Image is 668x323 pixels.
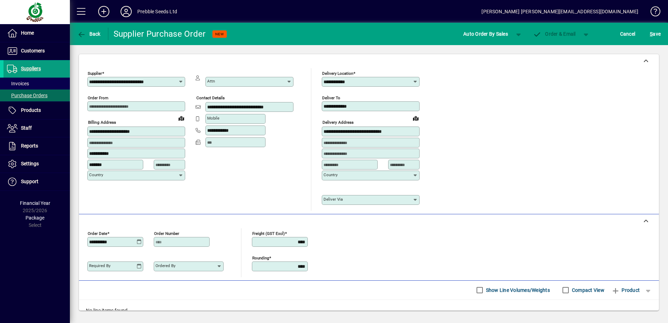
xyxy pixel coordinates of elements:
[154,231,179,236] mat-label: Order number
[114,28,206,40] div: Supplier Purchase Order
[21,107,41,113] span: Products
[324,172,337,177] mat-label: Country
[7,81,29,86] span: Invoices
[322,71,353,76] mat-label: Delivery Location
[322,95,340,100] mat-label: Deliver To
[648,28,662,40] button: Save
[207,116,219,121] mat-label: Mobile
[252,231,285,236] mat-label: Freight (GST excl)
[3,24,70,42] a: Home
[70,28,108,40] app-page-header-button: Back
[79,300,659,321] div: No line items found
[21,30,34,36] span: Home
[3,78,70,89] a: Invoices
[620,28,636,40] span: Cancel
[137,6,177,17] div: Prebble Seeds Ltd
[7,93,48,98] span: Purchase Orders
[21,179,38,184] span: Support
[485,287,550,294] label: Show Line Volumes/Weights
[89,172,103,177] mat-label: Country
[215,32,224,36] span: NEW
[650,28,661,40] span: ave
[410,113,421,124] a: View on map
[21,48,45,53] span: Customers
[3,155,70,173] a: Settings
[20,200,50,206] span: Financial Year
[88,71,102,76] mat-label: Supplier
[3,42,70,60] a: Customers
[618,28,637,40] button: Cancel
[21,143,38,149] span: Reports
[88,231,107,236] mat-label: Order date
[571,287,604,294] label: Compact View
[115,5,137,18] button: Profile
[252,255,269,260] mat-label: Rounding
[75,28,102,40] button: Back
[21,125,32,131] span: Staff
[533,31,576,37] span: Order & Email
[77,31,101,37] span: Back
[460,28,511,40] button: Auto Order By Sales
[3,173,70,191] a: Support
[155,263,175,268] mat-label: Ordered by
[89,263,110,268] mat-label: Required by
[3,102,70,119] a: Products
[650,31,653,37] span: S
[3,137,70,155] a: Reports
[26,215,44,221] span: Package
[608,284,643,296] button: Product
[3,120,70,137] a: Staff
[207,79,215,84] mat-label: Attn
[21,66,41,71] span: Suppliers
[463,28,508,40] span: Auto Order By Sales
[88,95,108,100] mat-label: Order from
[324,197,343,202] mat-label: Deliver via
[530,28,579,40] button: Order & Email
[3,89,70,101] a: Purchase Orders
[611,285,640,296] span: Product
[481,6,638,17] div: [PERSON_NAME] [PERSON_NAME][EMAIL_ADDRESS][DOMAIN_NAME]
[176,113,187,124] a: View on map
[93,5,115,18] button: Add
[645,1,659,24] a: Knowledge Base
[21,161,39,166] span: Settings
